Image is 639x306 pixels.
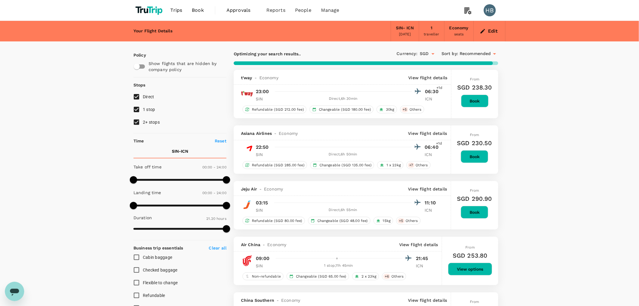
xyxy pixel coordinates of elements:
[408,186,447,192] p: View flight details
[272,130,279,136] span: -
[143,268,178,272] span: Checked baggage
[308,217,371,225] div: Changeable (SGD 48.00 fee)
[256,88,269,95] p: 23:00
[310,161,374,169] div: Changeable (SGD 135.00 fee)
[484,4,496,16] div: HB
[384,107,397,112] span: 30kg
[259,75,278,81] span: Economy
[377,106,397,113] div: 30kg
[396,217,420,225] div: +5Others
[241,130,272,136] span: Asiana Airlines
[143,255,172,260] span: Cabin baggage
[149,60,222,73] p: Show flights that are hidden by company policy
[359,274,379,279] span: 2 x 23kg
[256,207,271,213] p: SIN
[457,138,493,148] h6: SGD 230.50
[209,245,226,251] p: Clear all
[133,138,144,144] p: Time
[5,282,24,301] iframe: Button to launch messaging window
[202,191,226,195] span: 00:00 - 24:00
[458,83,493,92] h6: SGD 238.30
[256,96,271,102] p: SIN
[425,144,440,151] p: 06:40
[470,133,479,137] span: From
[384,274,390,279] span: + 6
[226,7,257,14] span: Approvals
[398,218,404,223] span: + 5
[396,25,414,31] div: SIN - ICN
[449,25,469,31] div: Economy
[274,297,281,303] span: -
[275,207,412,213] div: Direct , 6h 55min
[408,163,414,168] span: + 7
[252,75,259,81] span: -
[403,218,420,223] span: Others
[408,130,447,136] p: View flight details
[275,263,403,269] div: 1 stop , 11h 45min
[241,297,274,303] span: China Southern
[287,272,349,280] div: Changeable (SGD 65.00 fee)
[249,274,283,279] span: Non-refundable
[281,297,300,303] span: Economy
[133,164,162,170] p: Take off time
[266,7,285,14] span: Reports
[431,25,432,31] div: 1
[275,151,412,158] div: Direct , 6h 50min
[453,251,488,260] h6: SGD 253.80
[317,163,374,168] span: Changeable (SGD 135.00 fee)
[416,255,431,262] p: 21:45
[397,50,417,57] span: Currency :
[133,52,139,58] p: Policy
[215,138,226,144] p: Reset
[242,106,307,113] div: Refundable (SGD 212.00 fee)
[479,26,500,36] button: Edit
[241,199,253,211] img: 7C
[143,94,154,99] span: Direct
[133,190,161,196] p: Landing time
[408,297,447,303] p: View flight details
[249,218,305,223] span: Refundable (SGD 80.00 fee)
[436,141,442,147] span: +1d
[172,148,188,154] p: SIN - ICN
[352,272,379,280] div: 2 x 23kg
[321,7,339,14] span: Manage
[206,216,226,221] span: 21.20 hours
[407,107,424,112] span: Others
[425,207,440,213] p: ICN
[461,150,488,163] button: Book
[425,199,440,207] p: 11:10
[470,77,480,81] span: From
[143,280,178,285] span: Flexible to change
[133,4,166,17] img: TruTrip logo
[143,293,165,298] span: Refundable
[316,107,373,112] span: Changeable (SGD 180.00 fee)
[242,161,307,169] div: Refundable (SGD 285.00 fee)
[425,96,440,102] p: ICN
[256,263,271,269] p: SIN
[143,107,155,112] span: 1 stop
[294,274,349,279] span: Changeable (SGD 65.00 fee)
[461,95,489,107] button: Book
[470,300,479,304] span: From
[315,218,370,223] span: Changeable (SGD 48.00 fee)
[425,88,440,95] p: 06:30
[241,242,260,248] span: Air China
[256,199,268,207] p: 03:15
[425,151,440,158] p: ICN
[241,75,252,81] span: t'way
[264,186,283,192] span: Economy
[143,120,160,125] span: 2+ stops
[382,272,406,280] div: +6Others
[374,217,393,225] div: 15kg
[133,28,172,34] div: Your Flight Details
[436,85,442,91] span: +1d
[457,194,493,203] h6: SGD 290.90
[234,51,366,57] p: Optimizing your search results..
[448,263,492,275] button: View options
[460,50,491,57] span: Recommended
[377,161,403,169] div: 1 x 23kg
[399,31,411,37] div: [DATE]
[279,130,298,136] span: Economy
[389,274,406,279] span: Others
[413,163,430,168] span: Others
